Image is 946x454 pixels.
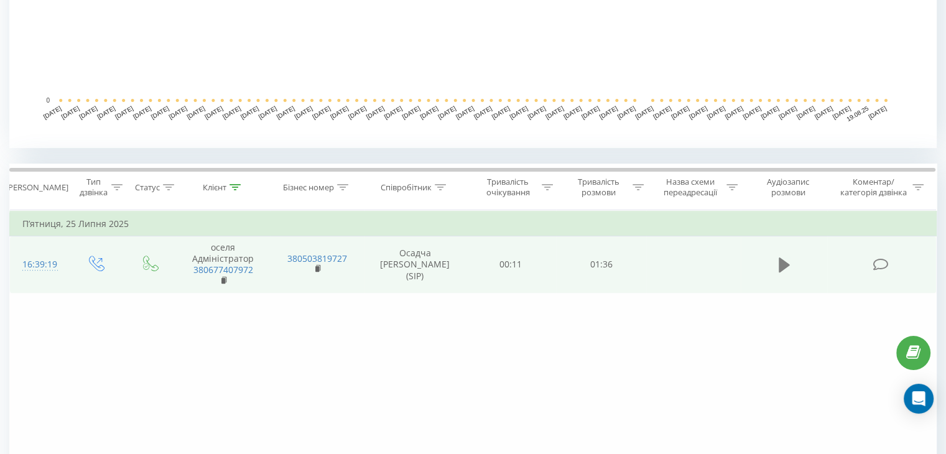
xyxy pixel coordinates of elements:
td: 00:11 [466,236,556,294]
text: [DATE] [795,104,816,120]
div: Тип дзвінка [78,177,108,198]
text: [DATE] [419,104,439,120]
div: Співробітник [381,182,432,193]
a: 380503819727 [287,252,347,264]
div: Статус [135,182,160,193]
text: [DATE] [455,104,475,120]
div: Тривалість розмови [567,177,629,198]
td: оселя Адміністратор [176,236,270,294]
div: [PERSON_NAME] [6,182,68,193]
text: [DATE] [688,104,708,120]
text: [DATE] [168,104,188,120]
text: 0 [46,97,50,104]
div: Бізнес номер [283,182,334,193]
text: [DATE] [580,104,601,120]
text: [DATE] [293,104,313,120]
text: [DATE] [311,104,332,120]
div: 16:39:19 [22,252,55,277]
text: [DATE] [78,104,98,120]
text: [DATE] [867,104,888,120]
text: [DATE] [347,104,368,120]
text: [DATE] [221,104,242,120]
text: [DATE] [150,104,170,120]
text: [DATE] [132,104,152,120]
text: [DATE] [814,104,834,120]
text: [DATE] [508,104,529,120]
text: 19.08.25 [845,104,870,123]
text: [DATE] [652,104,672,120]
text: [DATE] [473,104,493,120]
text: [DATE] [383,104,404,120]
text: [DATE] [239,104,260,120]
text: [DATE] [706,104,726,120]
text: [DATE] [634,104,654,120]
td: Осадча [PERSON_NAME] (SIP) [364,236,466,294]
text: [DATE] [185,104,206,120]
div: Коментар/категорія дзвінка [837,177,909,198]
text: [DATE] [437,104,457,120]
text: [DATE] [741,104,762,120]
text: [DATE] [598,104,619,120]
div: Тривалість очікування [477,177,539,198]
text: [DATE] [491,104,511,120]
div: Аудіозапис розмови [752,177,825,198]
text: [DATE] [724,104,744,120]
text: [DATE] [401,104,421,120]
text: [DATE] [562,104,583,120]
text: [DATE] [203,104,224,120]
text: [DATE] [544,104,565,120]
div: Open Intercom Messenger [904,384,934,414]
text: [DATE] [60,104,81,120]
a: 380677407972 [193,264,253,276]
text: [DATE] [257,104,278,120]
text: [DATE] [365,104,386,120]
text: [DATE] [526,104,547,120]
text: [DATE] [96,104,116,120]
text: [DATE] [777,104,798,120]
text: [DATE] [832,104,852,120]
text: [DATE] [616,104,637,120]
td: П’ятниця, 25 Липня 2025 [10,211,937,236]
div: Клієнт [203,182,226,193]
text: [DATE] [329,104,350,120]
text: [DATE] [759,104,780,120]
div: Назва схеми переадресації [658,177,723,198]
text: [DATE] [42,104,63,120]
text: [DATE] [114,104,134,120]
text: [DATE] [276,104,296,120]
text: [DATE] [670,104,690,120]
td: 01:36 [556,236,646,294]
